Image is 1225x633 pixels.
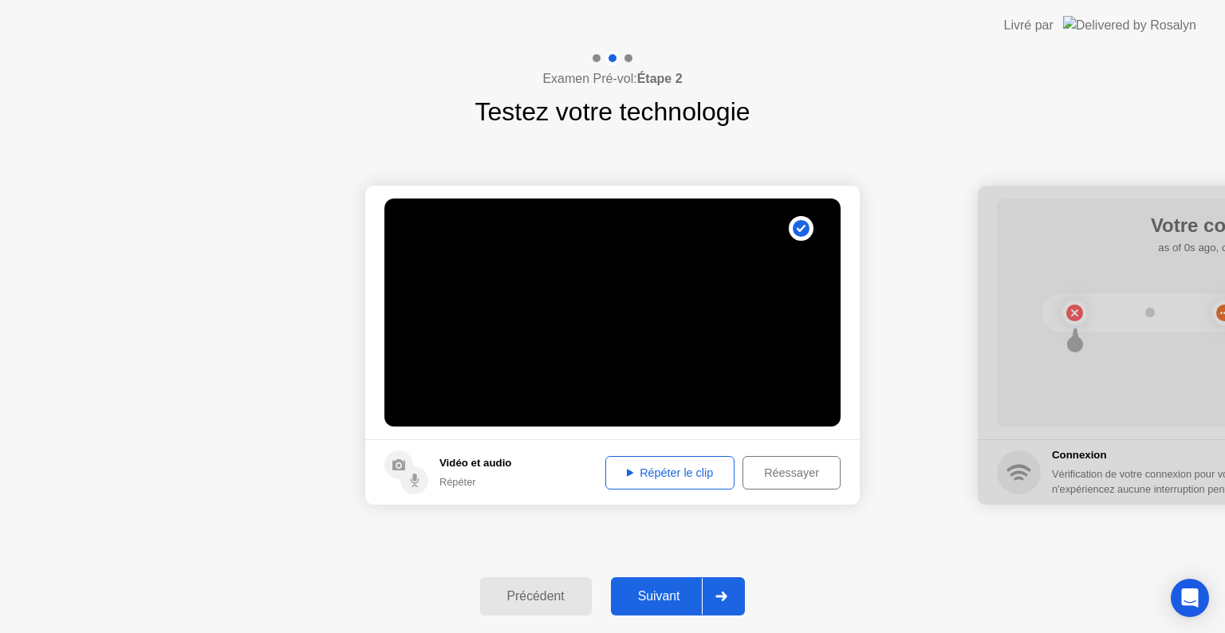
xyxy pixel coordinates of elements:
div: Suivant [616,589,703,604]
img: Delivered by Rosalyn [1063,16,1196,34]
div: Précédent [485,589,587,604]
button: Précédent [480,577,592,615]
h1: Testez votre technologie [475,92,750,131]
button: Suivant [611,577,746,615]
button: Répéter le clip [605,456,735,489]
div: Livré par [1004,16,1054,35]
div: Répéter [439,474,511,489]
h5: Vidéo et audio [439,455,511,471]
div: Répéter le clip [611,466,729,479]
button: Réessayer [742,456,841,489]
b: Étape 2 [637,72,683,85]
div: Réessayer [748,466,835,479]
div: Open Intercom Messenger [1171,579,1209,617]
h4: Examen Pré-vol: [542,69,682,88]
